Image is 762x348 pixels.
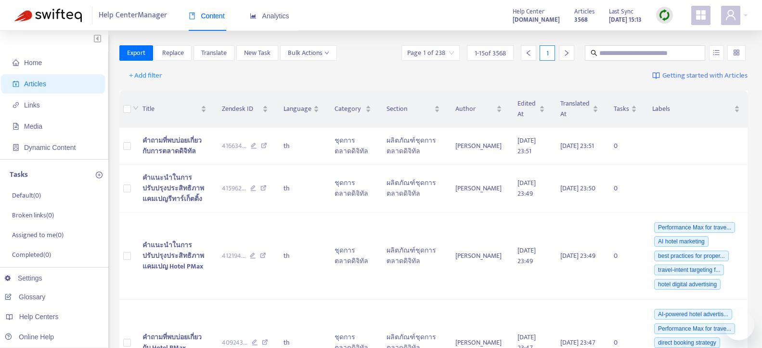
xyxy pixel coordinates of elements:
[135,91,214,128] th: Title
[560,140,594,151] span: [DATE] 23:51
[222,183,246,194] span: 415962 ...
[12,190,41,201] p: Default ( 0 )
[327,213,378,300] td: ชุดการตลาดดิจิทัล
[13,59,19,66] span: home
[201,48,227,58] span: Translate
[5,274,42,282] a: Settings
[379,128,448,165] td: ผลิตภัณฑ์ชุดการตลาดดิจิทัล
[19,313,59,321] span: Help Centers
[652,104,732,114] span: Labels
[324,51,329,55] span: down
[448,213,510,300] td: [PERSON_NAME]
[448,91,510,128] th: Author
[288,48,329,58] span: Bulk Actions
[645,91,748,128] th: Labels
[560,183,595,194] span: [DATE] 23:50
[327,165,378,213] td: ชุดการตลาดดิจิทัล
[244,48,271,58] span: New Task
[24,80,46,88] span: Articles
[189,13,195,19] span: book
[574,14,588,25] strong: 3568
[654,251,729,261] span: best practices for proper...
[654,309,732,320] span: AI-powered hotel advertis...
[12,250,51,260] p: Completed ( 0 )
[652,72,660,80] img: image-link
[387,104,432,114] span: Section
[5,333,54,341] a: Online Help
[606,213,645,300] td: 0
[250,12,289,20] span: Analytics
[142,135,202,157] span: คำถามที่พบบ่อยเกี่ยวกับการตลาดดิจิทัล
[560,250,595,261] span: [DATE] 23:49
[276,213,327,300] td: th
[709,45,724,61] button: unordered-list
[13,144,19,151] span: container
[725,9,736,21] span: user
[723,309,754,340] iframe: Button to launch messaging window
[517,135,536,157] span: [DATE] 23:51
[133,105,139,111] span: down
[591,50,597,56] span: search
[276,91,327,128] th: Language
[517,177,536,199] span: [DATE] 23:49
[455,104,494,114] span: Author
[652,68,748,83] a: Getting started with Articles
[284,104,311,114] span: Language
[13,80,19,87] span: account-book
[654,236,709,247] span: AI hotel marketing
[13,123,19,130] span: file-image
[13,102,19,108] span: link
[276,165,327,213] td: th
[335,104,363,114] span: Category
[574,6,594,17] span: Articles
[606,165,645,213] td: 0
[654,279,721,290] span: hotel digital advertising
[540,45,555,61] div: 1
[24,122,42,130] span: Media
[609,14,642,25] strong: [DATE] 15:13
[654,265,724,275] span: travel-intent targeting f...
[222,104,261,114] span: Zendesk ID
[713,49,720,56] span: unordered-list
[14,9,82,22] img: Swifteq
[654,323,735,334] span: Performance Max for trave...
[659,9,671,21] img: sync.dc5367851b00ba804db3.png
[606,91,645,128] th: Tasks
[276,128,327,165] td: th
[654,337,720,348] span: direct booking strategy
[448,128,510,165] td: [PERSON_NAME]
[510,91,553,128] th: Edited At
[12,210,54,220] p: Broken links ( 0 )
[122,68,169,83] button: + Add filter
[96,172,103,178] span: plus-circle
[214,91,276,128] th: Zendesk ID
[560,337,595,348] span: [DATE] 23:47
[448,165,510,213] td: [PERSON_NAME]
[142,240,204,272] span: คำแนะนำในการปรับปรุงประสิทธิภาพแคมเปญ Hotel PMax
[553,91,606,128] th: Translated At
[236,45,278,61] button: New Task
[327,91,378,128] th: Category
[695,9,707,21] span: appstore
[189,12,225,20] span: Content
[222,337,247,348] span: 409243 ...
[606,128,645,165] td: 0
[127,48,145,58] span: Export
[513,14,560,25] a: [DOMAIN_NAME]
[517,245,536,267] span: [DATE] 23:49
[662,70,748,81] span: Getting started with Articles
[142,104,199,114] span: Title
[614,104,629,114] span: Tasks
[10,169,28,181] p: Tasks
[222,251,245,261] span: 412194 ...
[222,141,246,151] span: 416634 ...
[379,165,448,213] td: ผลิตภัณฑ์ชุดการตลาดดิจิทัล
[560,98,591,120] span: Translated At
[654,222,735,233] span: Performance Max for trave...
[162,48,184,58] span: Replace
[12,230,64,240] p: Assigned to me ( 0 )
[327,128,378,165] td: ชุดการตลาดดิจิทัล
[155,45,192,61] button: Replace
[475,48,506,58] span: 1 - 15 of 3568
